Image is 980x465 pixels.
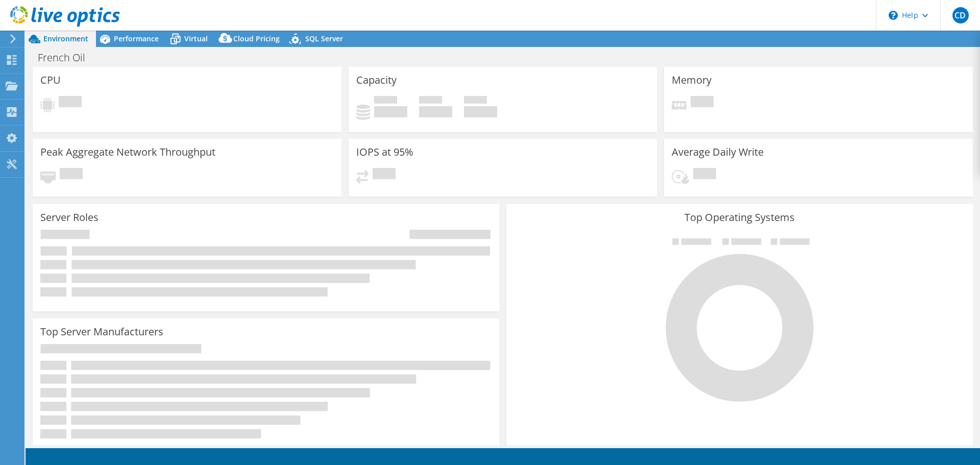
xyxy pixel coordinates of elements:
span: Virtual [184,34,208,43]
h4: 0 GiB [419,106,452,117]
span: CD [952,7,969,23]
h4: 0 GiB [464,106,497,117]
span: Used [374,96,397,106]
span: Pending [60,168,83,182]
span: Pending [691,96,714,110]
h3: Top Server Manufacturers [40,326,163,337]
span: Pending [59,96,82,110]
span: Total [464,96,487,106]
span: Pending [373,168,396,182]
h3: Peak Aggregate Network Throughput [40,146,215,158]
h3: IOPS at 95% [356,146,413,158]
h4: 0 GiB [374,106,407,117]
h3: Top Operating Systems [514,212,965,223]
h3: Server Roles [40,212,99,223]
span: Cloud Pricing [233,34,280,43]
span: Environment [43,34,88,43]
span: Free [419,96,442,106]
span: SQL Server [305,34,343,43]
h3: Average Daily Write [672,146,764,158]
h1: French Oil [33,52,101,63]
span: Performance [114,34,159,43]
h3: Capacity [356,75,397,86]
svg: \n [889,11,898,20]
span: Pending [693,168,716,182]
h3: Memory [672,75,712,86]
h3: CPU [40,75,61,86]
